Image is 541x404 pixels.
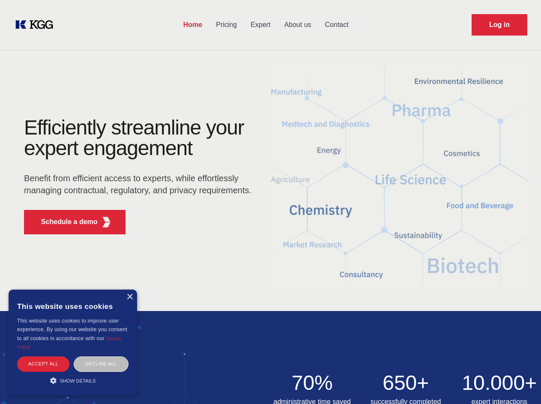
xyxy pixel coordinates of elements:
a: KOL Knowledge Platform: Talk to Key External Experts (KEE) [14,18,60,32]
div: Accept all [17,356,69,371]
h1: Efficiently streamline your expert engagement [24,117,257,159]
a: Request Demo [472,14,527,36]
a: Cookie Policy [17,336,122,350]
a: Expert [244,14,277,36]
a: Pricing [209,14,244,36]
span: This website uses cookies to improve user experience. By using our website you consent to all coo... [17,318,127,341]
h2: 70% [271,373,354,393]
p: Schedule a demo [41,217,98,227]
div: This website uses cookies [17,296,129,317]
p: Benefit from efficient access to experts, while effortlessly managing contractual, regulatory, an... [24,172,257,196]
span: Show details [60,378,96,383]
a: Contact [318,14,356,36]
div: Close [126,294,133,300]
div: Decline all [74,356,129,371]
img: KGG Fifth Element RED [271,56,531,302]
div: Show details [17,376,129,385]
a: Home [176,14,209,36]
h2: 650+ [364,373,448,393]
a: About us [277,14,318,36]
button: Schedule a demoKGG Fifth Element RED [24,210,126,234]
img: KGG Fifth Element RED [101,217,112,227]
